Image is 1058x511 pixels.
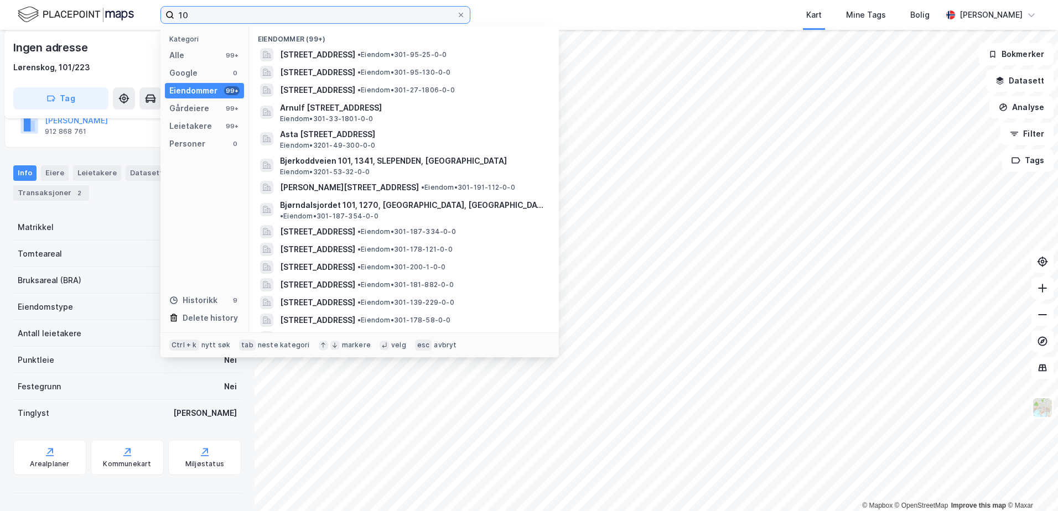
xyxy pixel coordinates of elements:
iframe: Chat Widget [1003,458,1058,511]
span: Eiendom • 3201-49-300-0-0 [280,141,376,150]
div: Eiendommer [169,84,217,97]
div: Punktleie [18,353,54,367]
div: Bruksareal (BRA) [18,274,81,287]
button: Tag [13,87,108,109]
div: Leietakere [169,119,212,133]
div: 99+ [224,86,240,95]
div: tab [239,340,256,351]
span: Eiendom • 301-178-121-0-0 [357,245,453,254]
span: Bjørndalsjordet 101, 1270, [GEOGRAPHIC_DATA], [GEOGRAPHIC_DATA] [280,199,546,212]
div: Alle [169,49,184,62]
span: [STREET_ADDRESS] [280,48,355,61]
span: Asta [STREET_ADDRESS] [280,128,546,141]
img: logo.f888ab2527a4732fd821a326f86c7f29.svg [18,5,134,24]
span: [STREET_ADDRESS] [280,296,355,309]
div: Ctrl + k [169,340,199,351]
div: Leietakere [73,165,121,181]
a: Mapbox [862,502,893,509]
span: [STREET_ADDRESS] [280,278,355,291]
span: • [357,298,361,306]
div: Personer [169,137,205,150]
span: Arnulf [STREET_ADDRESS] [280,101,546,114]
span: Eiendom • 301-187-334-0-0 [357,227,456,236]
span: Eiendom • 301-95-130-0-0 [357,68,451,77]
span: Eiendom • 3201-53-32-0-0 [280,168,370,176]
span: • [357,245,361,253]
span: Eiendom • 301-178-58-0-0 [357,316,451,325]
div: Nei [224,353,237,367]
div: Google [169,66,198,80]
div: Kategori [169,35,244,43]
div: 2 [74,187,85,199]
span: Bjerkoddveien 101, 1341, SLEPENDEN, [GEOGRAPHIC_DATA] [280,154,546,168]
span: • [357,68,361,76]
div: Antall leietakere [18,327,81,340]
div: avbryt [434,341,457,350]
div: 912 868 761 [45,127,86,136]
span: • [357,316,361,324]
div: 0 [231,139,240,148]
span: Eiendom • 301-95-25-0-0 [357,50,447,59]
span: • [357,86,361,94]
span: [PERSON_NAME][STREET_ADDRESS] [280,181,419,194]
div: Kontrollprogram for chat [1003,458,1058,511]
div: esc [415,340,432,351]
div: Kommunekart [103,460,151,468]
span: [STREET_ADDRESS] [280,243,355,256]
a: OpenStreetMap [895,502,948,509]
span: • [357,227,361,236]
div: markere [342,341,371,350]
div: 0 [231,69,240,77]
div: Festegrunn [18,380,61,393]
span: Eiendom • 301-187-354-0-0 [280,212,378,221]
span: [STREET_ADDRESS] [280,260,355,274]
button: Tags [1002,149,1054,171]
div: Kart [806,8,822,22]
span: [STREET_ADDRESS] [280,225,355,238]
div: [PERSON_NAME] [960,8,1023,22]
button: Filter [1000,123,1054,145]
div: Transaksjoner [13,185,89,201]
div: Matrikkel [18,221,54,234]
div: Nei [224,380,237,393]
div: Eiendommer (99+) [249,26,559,46]
div: Eiendomstype [18,300,73,314]
div: Info [13,165,37,181]
span: Eiendom • 301-191-112-0-0 [421,183,515,192]
span: [STREET_ADDRESS] [280,66,355,79]
div: Bolig [910,8,930,22]
div: Lørenskog, 101/223 [13,61,90,74]
span: Eiendom • 301-27-1806-0-0 [357,86,455,95]
span: • [421,183,424,191]
div: Gårdeiere [169,102,209,115]
div: velg [391,341,406,350]
div: nytt søk [201,341,231,350]
div: Tomteareal [18,247,62,260]
div: Mine Tags [846,8,886,22]
img: Z [1032,397,1053,418]
button: Datasett [986,70,1054,92]
span: [STREET_ADDRESS] [280,84,355,97]
div: neste kategori [258,341,310,350]
span: Eiendom • 301-181-882-0-0 [357,280,454,289]
button: Analyse [989,96,1054,118]
span: • [357,280,361,289]
div: Eiere [41,165,69,181]
div: Delete history [183,311,238,325]
div: Ingen adresse [13,39,90,56]
div: 99+ [224,51,240,60]
div: 9 [231,296,240,305]
button: Bokmerker [979,43,1054,65]
div: 99+ [224,122,240,131]
span: • [357,263,361,271]
span: [STREET_ADDRESS] [280,331,355,345]
span: • [280,212,283,220]
input: Søk på adresse, matrikkel, gårdeiere, leietakere eller personer [174,7,457,23]
span: • [357,50,361,59]
span: [STREET_ADDRESS] [280,314,355,327]
div: Miljøstatus [185,460,224,468]
span: Eiendom • 301-139-229-0-0 [357,298,454,307]
div: Tinglyst [18,406,49,420]
a: Improve this map [951,502,1006,509]
div: Datasett [126,165,167,181]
